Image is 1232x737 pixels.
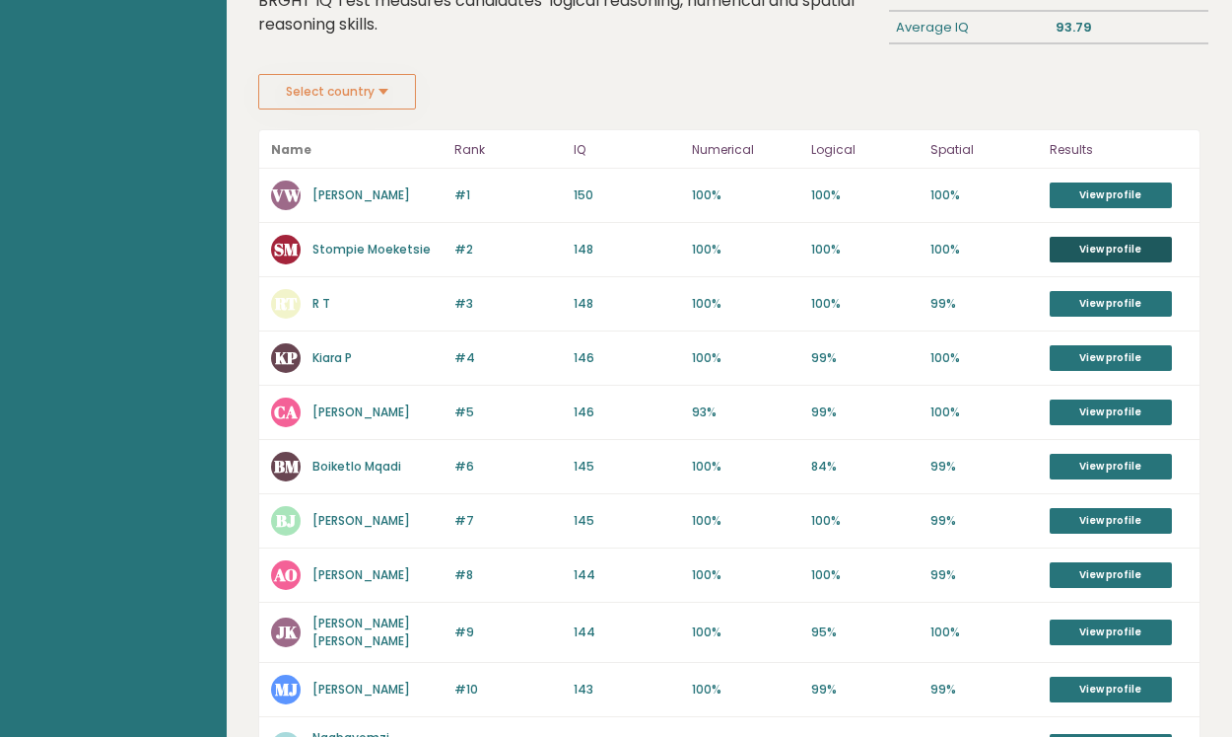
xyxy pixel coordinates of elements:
[930,566,1038,584] p: 99%
[1049,12,1208,43] div: 93.79
[811,138,919,162] p: Logical
[454,458,562,476] p: #6
[574,404,681,421] p: 146
[1050,620,1172,645] a: View profile
[1050,562,1172,588] a: View profile
[574,458,681,476] p: 145
[271,141,311,158] b: Name
[275,678,298,700] text: MJ
[692,349,799,367] p: 100%
[312,681,410,698] a: [PERSON_NAME]
[275,346,298,369] text: KP
[454,241,562,258] p: #2
[692,512,799,530] p: 100%
[312,186,410,203] a: [PERSON_NAME]
[574,681,681,699] p: 143
[811,624,919,641] p: 95%
[258,74,416,110] button: Select country
[1050,183,1172,208] a: View profile
[274,455,300,478] text: BM
[574,512,681,530] p: 145
[811,512,919,530] p: 100%
[1050,400,1172,425] a: View profile
[454,566,562,584] p: #8
[312,615,410,649] a: [PERSON_NAME] [PERSON_NAME]
[312,404,410,420] a: [PERSON_NAME]
[271,184,302,206] text: VW
[930,624,1038,641] p: 100%
[574,566,681,584] p: 144
[1050,454,1172,479] a: View profile
[692,138,799,162] p: Numerical
[930,186,1038,204] p: 100%
[1050,291,1172,317] a: View profile
[811,186,919,204] p: 100%
[454,624,562,641] p: #9
[273,563,298,586] text: AO
[1050,138,1188,162] p: Results
[274,401,298,423] text: CA
[811,241,919,258] p: 100%
[276,509,296,532] text: BJ
[811,295,919,313] p: 100%
[274,238,299,260] text: SM
[692,295,799,313] p: 100%
[574,349,681,367] p: 146
[454,138,562,162] p: Rank
[454,681,562,699] p: #10
[276,621,298,643] text: JK
[811,458,919,476] p: 84%
[692,241,799,258] p: 100%
[692,458,799,476] p: 100%
[930,458,1038,476] p: 99%
[574,138,681,162] p: IQ
[312,241,431,258] a: Stompie Moeketsie
[454,295,562,313] p: #3
[930,241,1038,258] p: 100%
[312,512,410,529] a: [PERSON_NAME]
[692,404,799,421] p: 93%
[574,186,681,204] p: 150
[692,566,799,584] p: 100%
[692,186,799,204] p: 100%
[930,349,1038,367] p: 100%
[930,681,1038,699] p: 99%
[312,458,401,475] a: Boiketlo Mqadi
[930,512,1038,530] p: 99%
[274,292,298,315] text: RT
[811,681,919,699] p: 99%
[930,295,1038,313] p: 99%
[811,404,919,421] p: 99%
[454,186,562,204] p: #1
[1050,237,1172,262] a: View profile
[312,349,352,366] a: Kiara P
[1050,508,1172,534] a: View profile
[811,349,919,367] p: 99%
[692,624,799,641] p: 100%
[312,295,330,312] a: R T
[454,349,562,367] p: #4
[574,241,681,258] p: 148
[1050,345,1172,371] a: View profile
[312,566,410,583] a: [PERSON_NAME]
[454,512,562,530] p: #7
[930,138,1038,162] p: Spatial
[574,295,681,313] p: 148
[454,404,562,421] p: #5
[930,404,1038,421] p: 100%
[889,12,1049,43] div: Average IQ
[1050,677,1172,702] a: View profile
[692,681,799,699] p: 100%
[811,566,919,584] p: 100%
[574,624,681,641] p: 144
